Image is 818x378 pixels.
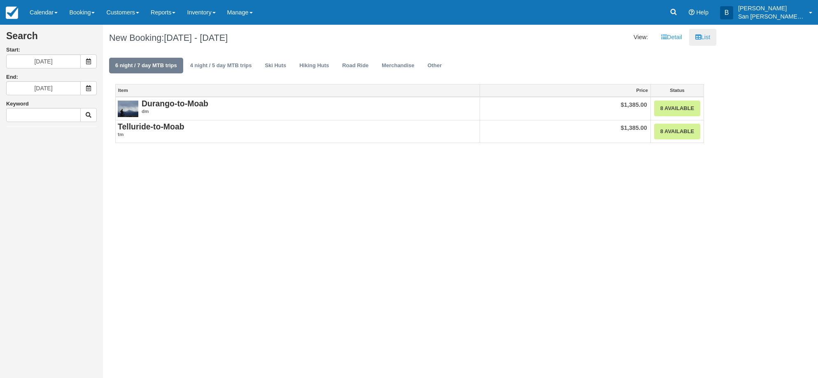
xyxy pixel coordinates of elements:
[259,58,292,74] a: Ski Huts
[109,58,183,74] a: 6 night / 7 day MTB trips
[654,124,701,140] a: 8 Available
[654,101,701,117] a: 8 Available
[6,31,97,46] h2: Search
[621,124,647,131] span: $1,385.00
[118,131,478,138] em: tm
[689,29,716,46] a: List
[480,85,650,96] a: Price
[164,33,228,43] span: [DATE] - [DATE]
[293,58,335,74] a: Hiking Huts
[738,4,804,12] p: [PERSON_NAME]
[655,29,688,46] a: Detail
[118,122,478,138] a: Telluride-to-Moabtm
[720,6,733,19] div: B
[118,99,138,120] img: S2-1
[80,108,97,122] button: Keyword Search
[184,58,258,74] a: 4 night / 5 day MTB trips
[109,33,403,43] h1: New Booking:
[738,12,804,21] p: San [PERSON_NAME] Hut Systems
[627,29,654,46] li: View:
[689,9,694,15] i: Help
[118,122,184,131] strong: Telluride-to-Moab
[116,85,480,96] a: Item
[118,99,478,115] a: Durango-to-Moabdm
[651,85,704,96] a: Status
[421,58,448,74] a: Other
[336,58,375,74] a: Road Ride
[375,58,420,74] a: Merchandise
[6,46,97,54] label: Start:
[6,7,18,19] img: checkfront-main-nav-mini-logo.png
[6,74,18,80] label: End:
[621,101,647,108] span: $1,385.00
[118,108,478,115] em: dm
[696,9,708,16] span: Help
[142,99,208,108] strong: Durango-to-Moab
[6,101,29,107] label: Keyword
